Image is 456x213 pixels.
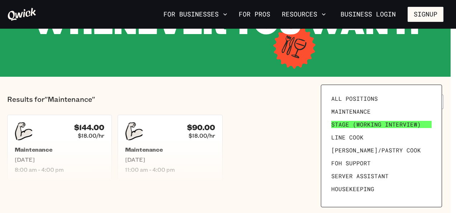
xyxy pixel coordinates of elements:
[331,185,374,193] span: Housekeeping
[328,92,434,200] ul: Filter by position
[331,95,378,102] span: All Positions
[331,147,421,154] span: [PERSON_NAME]/Pastry Cook
[331,172,389,180] span: Server Assistant
[331,134,364,141] span: Line Cook
[331,160,371,167] span: FOH Support
[331,198,364,205] span: Prep Cook
[331,121,421,128] span: Stage (working interview)
[331,108,371,115] span: Maintenance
